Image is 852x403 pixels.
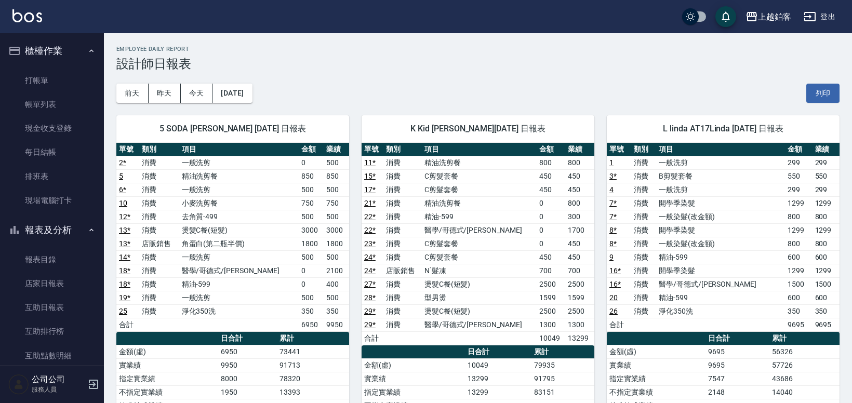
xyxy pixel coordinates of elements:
[656,183,785,196] td: 一般洗剪
[531,385,594,399] td: 83151
[631,143,656,156] th: 類別
[607,345,705,358] td: 金額(虛)
[537,143,566,156] th: 金額
[179,169,299,183] td: 精油洗剪餐
[609,293,618,302] a: 20
[299,264,324,277] td: 0
[422,250,537,264] td: C剪髮套餐
[607,358,705,372] td: 實業績
[218,345,277,358] td: 6950
[769,372,840,385] td: 43686
[179,264,299,277] td: 醫學/哥德式/[PERSON_NAME]
[705,345,769,358] td: 9695
[4,140,100,164] a: 每日結帳
[139,277,179,291] td: 消費
[565,183,594,196] td: 450
[139,183,179,196] td: 消費
[800,7,840,26] button: 登出
[565,331,594,345] td: 13299
[139,196,179,210] td: 消費
[299,237,324,250] td: 1800
[139,237,179,250] td: 店販銷售
[218,332,277,345] th: 日合計
[277,332,349,345] th: 累計
[813,250,840,264] td: 600
[116,385,218,399] td: 不指定實業績
[218,372,277,385] td: 8000
[531,345,594,359] th: 累計
[116,143,349,332] table: a dense table
[383,196,421,210] td: 消費
[4,295,100,319] a: 互助日報表
[813,196,840,210] td: 1299
[565,318,594,331] td: 1300
[656,264,785,277] td: 開學季染髮
[631,304,656,318] td: 消費
[362,143,383,156] th: 單號
[537,277,566,291] td: 2500
[609,253,614,261] a: 9
[656,156,785,169] td: 一般洗剪
[139,143,179,156] th: 類別
[324,183,349,196] td: 500
[179,304,299,318] td: 淨化350洗
[383,210,421,223] td: 消費
[179,250,299,264] td: 一般洗剪
[4,37,100,64] button: 櫃檯作業
[705,385,769,399] td: 2148
[277,345,349,358] td: 73441
[116,318,139,331] td: 合計
[565,143,594,156] th: 業績
[299,196,324,210] td: 750
[4,116,100,140] a: 現金收支登錄
[116,84,149,103] button: 前天
[785,156,812,169] td: 299
[769,358,840,372] td: 57726
[324,143,349,156] th: 業績
[656,291,785,304] td: 精油-599
[299,143,324,156] th: 金額
[537,331,566,345] td: 10049
[362,331,383,345] td: 合計
[422,264,537,277] td: N˙髮凍
[422,237,537,250] td: C剪髮套餐
[383,250,421,264] td: 消費
[4,165,100,189] a: 排班表
[8,374,29,395] img: Person
[537,264,566,277] td: 700
[813,143,840,156] th: 業績
[758,10,791,23] div: 上越鉑客
[116,358,218,372] td: 實業績
[813,291,840,304] td: 600
[116,372,218,385] td: 指定實業績
[299,183,324,196] td: 500
[299,223,324,237] td: 3000
[119,199,127,207] a: 10
[531,358,594,372] td: 79935
[32,374,85,385] h5: 公司公司
[299,250,324,264] td: 500
[362,385,465,399] td: 指定實業績
[656,223,785,237] td: 開學季染髮
[741,6,795,28] button: 上越鉑客
[631,264,656,277] td: 消費
[465,345,531,359] th: 日合計
[4,217,100,244] button: 報表及分析
[116,57,840,71] h3: 設計師日報表
[218,358,277,372] td: 9950
[813,210,840,223] td: 800
[565,277,594,291] td: 2500
[565,264,594,277] td: 700
[607,318,632,331] td: 合計
[324,264,349,277] td: 2100
[4,344,100,368] a: 互助點數明細
[299,277,324,291] td: 0
[422,291,537,304] td: 型男燙
[324,237,349,250] td: 1800
[769,332,840,345] th: 累計
[565,304,594,318] td: 2500
[277,358,349,372] td: 91713
[631,196,656,210] td: 消費
[422,277,537,291] td: 燙髮C餐(短髮)
[218,385,277,399] td: 1950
